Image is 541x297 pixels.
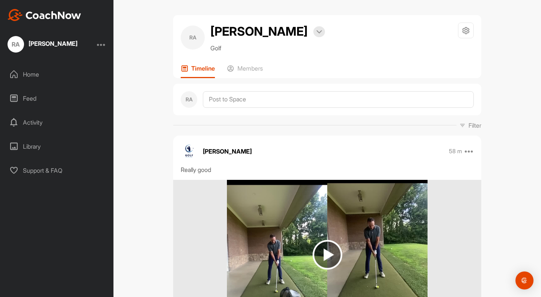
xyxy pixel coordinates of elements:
h2: [PERSON_NAME] [210,23,308,41]
img: play [313,240,342,270]
div: RA [8,36,24,53]
div: Library [4,137,110,156]
p: Golf [210,44,325,53]
p: Timeline [191,65,215,72]
p: 58 m [449,148,462,155]
div: RA [181,26,205,50]
div: [PERSON_NAME] [29,41,77,47]
p: [PERSON_NAME] [203,147,252,156]
img: CoachNow [8,9,81,21]
div: Really good [181,165,474,174]
div: Open Intercom Messenger [515,271,533,289]
div: Support & FAQ [4,161,110,180]
p: Members [237,65,263,72]
div: Activity [4,113,110,132]
img: avatar [181,143,197,160]
p: Filter [468,121,481,130]
img: arrow-down [316,30,322,34]
div: Feed [4,89,110,108]
div: RA [181,91,197,108]
div: Home [4,65,110,84]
